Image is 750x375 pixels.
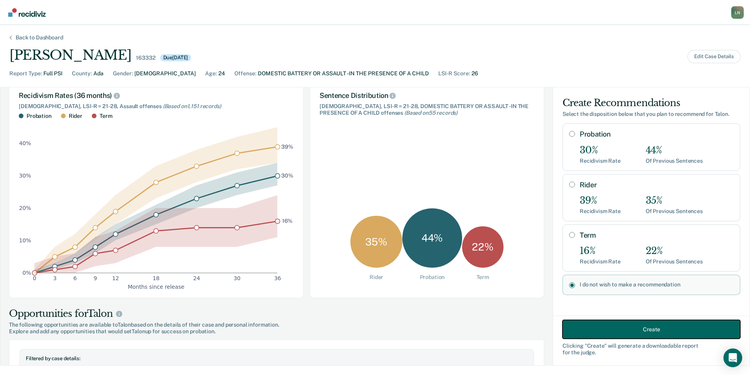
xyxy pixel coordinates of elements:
[562,320,740,339] button: Create
[160,54,191,61] div: Due [DATE]
[350,216,402,268] div: 35 %
[128,283,184,290] text: Months since release
[134,69,196,78] div: [DEMOGRAPHIC_DATA]
[34,127,277,273] g: area
[19,237,31,243] text: 10%
[43,69,62,78] div: Full PSI
[128,283,184,290] g: x-axis label
[646,145,703,156] div: 44%
[72,69,92,78] div: County :
[86,364,104,371] span: Needs :
[281,143,293,224] g: text
[580,195,621,206] div: 39%
[646,158,703,164] div: Of Previous Sentences
[8,8,46,17] img: Recidiviz
[94,275,97,281] text: 9
[19,91,294,100] div: Recidivism Rates (36 months)
[646,208,703,215] div: Of Previous Sentences
[580,181,734,189] label: Rider
[723,348,742,367] div: Open Intercom Messenger
[53,275,57,281] text: 3
[258,69,429,78] div: DOMESTIC BATTERY OR ASSAULT -IN THE PRESENCE OF A CHILD
[580,208,621,215] div: Recidivism Rate
[580,281,734,288] label: I do not wish to make a recommendation
[420,274,445,281] div: Probation
[27,113,52,119] div: Probation
[73,275,77,281] text: 6
[580,258,621,265] div: Recidivism Rate
[153,275,160,281] text: 18
[163,103,221,109] span: (Based on 1,151 records )
[9,328,544,335] span: Explore and add any opportunities that would set Talon up for success on probation.
[69,113,82,119] div: Rider
[19,172,31,179] text: 30%
[471,69,478,78] div: 26
[6,34,73,41] div: Back to Dashboard
[19,140,31,146] text: 40%
[234,69,256,78] div: Offense :
[46,364,78,371] span: LSI-R Score :
[404,110,457,116] span: (Based on 55 records )
[26,355,527,362] div: Filtered by case details:
[282,218,293,224] text: 16%
[218,69,225,78] div: 24
[687,50,741,63] button: Edit Case Details
[33,275,281,281] g: x-axis tick label
[19,140,31,276] g: y-axis tick label
[9,322,544,328] span: The following opportunities are available to Talon based on the details of their case and persona...
[93,69,104,78] div: Ada
[320,103,534,116] div: [DEMOGRAPHIC_DATA], LSI-R = 21-28, DOMESTIC BATTERY OR ASSAULT -IN THE PRESENCE OF A CHILD offenses
[320,91,534,100] div: Sentence Distribution
[9,307,544,320] div: Opportunities for Talon
[19,205,31,211] text: 20%
[346,364,440,371] span: ASAM level of care recommendation :
[136,55,155,61] div: 163332
[281,143,293,149] text: 39%
[274,275,281,281] text: 36
[580,145,621,156] div: 30%
[281,172,293,179] text: 30%
[731,6,744,19] button: Profile dropdown button
[234,275,241,281] text: 30
[33,275,36,281] text: 0
[731,6,744,19] div: L N
[646,245,703,257] div: 22%
[438,69,470,78] div: LSI-R Score :
[113,69,133,78] div: Gender :
[9,69,42,78] div: Report Type :
[402,208,462,268] div: 44 %
[580,130,734,139] label: Probation
[23,270,31,276] text: 0%
[370,274,383,281] div: Rider
[9,47,131,63] div: [PERSON_NAME]
[562,97,740,109] div: Create Recommendations
[112,275,119,281] text: 12
[580,245,621,257] div: 16%
[255,364,327,371] span: [MEDICAL_DATA] diagnosis :
[19,103,294,110] div: [DEMOGRAPHIC_DATA], LSI-R = 21-28, Assault offenses
[26,364,37,371] span: Age :
[580,158,621,164] div: Recidivism Rate
[193,275,200,281] text: 24
[562,111,740,117] div: Select the disposition below that you plan to recommend for Talon .
[562,343,740,356] div: Clicking " Create " will generate a downloadable report for the judge.
[100,113,112,119] div: Term
[646,195,703,206] div: 35%
[205,69,217,78] div: Age :
[462,226,504,268] div: 22 %
[477,274,489,281] div: Term
[580,231,734,240] label: Term
[646,258,703,265] div: Of Previous Sentences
